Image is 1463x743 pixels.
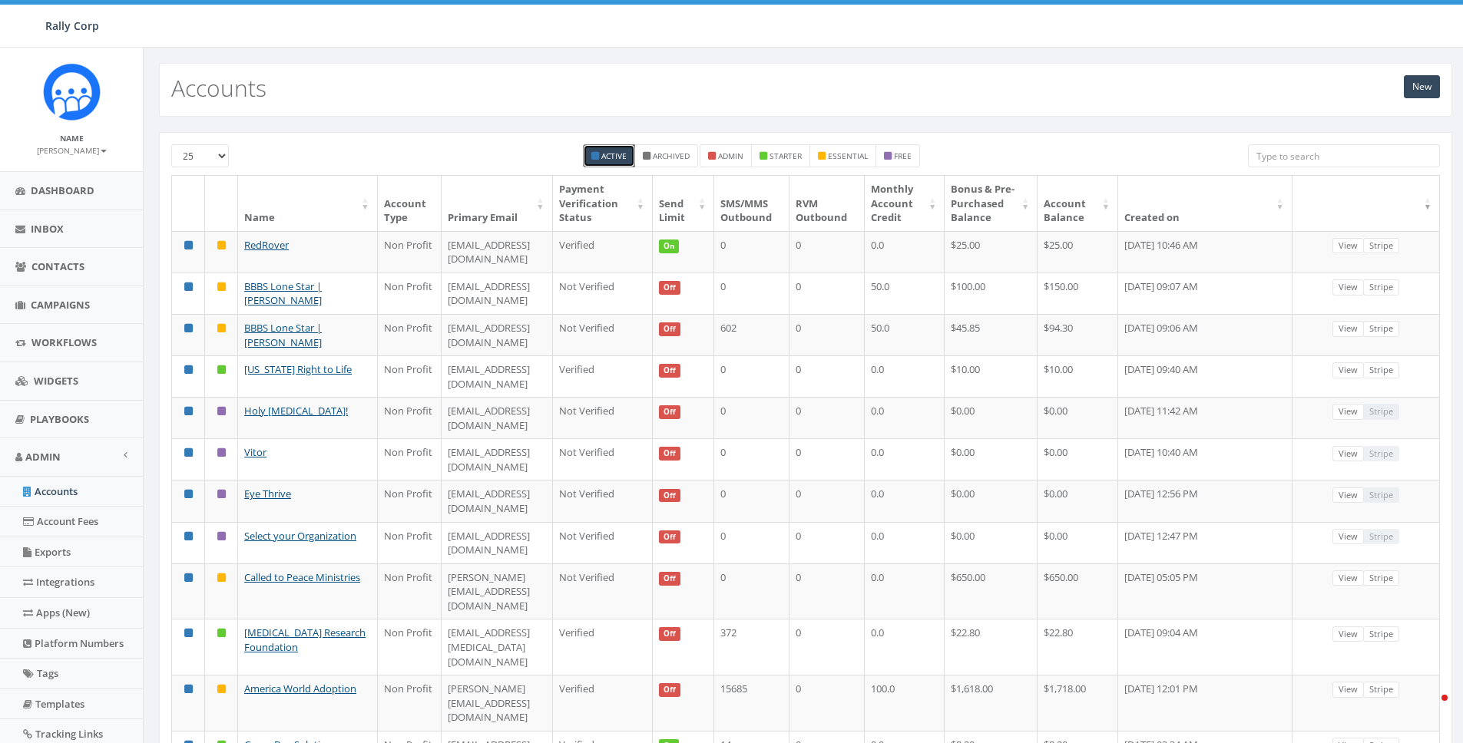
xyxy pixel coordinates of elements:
span: Off [659,322,680,336]
small: essential [828,150,868,161]
td: [EMAIL_ADDRESS][DOMAIN_NAME] [442,272,552,314]
td: 372 [714,619,789,675]
td: $0.00 [945,397,1038,438]
span: Dashboard [31,183,94,197]
td: Non Profit [378,355,442,397]
td: 0.0 [865,355,945,397]
td: 0.0 [865,522,945,563]
td: Not Verified [553,563,653,619]
a: View [1332,682,1364,698]
th: Account Balance: activate to sort column ascending [1038,176,1118,231]
span: Off [659,364,680,378]
span: Off [659,405,680,419]
td: 0 [789,438,865,480]
a: Vitor [244,445,266,459]
td: Not Verified [553,522,653,563]
td: [EMAIL_ADDRESS][DOMAIN_NAME] [442,314,552,355]
td: 0.0 [865,438,945,480]
td: $0.00 [945,480,1038,521]
td: $94.30 [1038,314,1118,355]
td: Not Verified [553,272,653,314]
td: [EMAIL_ADDRESS][DOMAIN_NAME] [442,522,552,563]
td: 0 [714,563,789,619]
td: 0 [714,397,789,438]
td: [DATE] 10:40 AM [1118,438,1293,480]
a: Stripe [1363,570,1399,586]
td: 0 [714,272,789,314]
td: [DATE] 12:01 PM [1118,675,1293,731]
td: 0 [789,563,865,619]
input: Type to search [1248,144,1440,167]
td: 0.0 [865,480,945,521]
th: Primary Email : activate to sort column ascending [442,176,552,231]
td: Verified [553,231,653,272]
a: RedRover [244,238,289,252]
td: [DATE] 10:46 AM [1118,231,1293,272]
a: Stripe [1363,279,1399,296]
td: Verified [553,355,653,397]
td: Not Verified [553,314,653,355]
td: 50.0 [865,314,945,355]
td: 0.0 [865,231,945,272]
span: Off [659,530,680,544]
td: $10.00 [945,355,1038,397]
td: Non Profit [378,438,442,480]
td: $22.80 [945,619,1038,675]
a: View [1332,279,1364,296]
a: [PERSON_NAME] [37,143,107,157]
th: RVM Outbound [789,176,865,231]
th: Created on: activate to sort column ascending [1118,176,1293,231]
td: $0.00 [1038,522,1118,563]
td: [DATE] 12:47 PM [1118,522,1293,563]
a: View [1332,404,1364,420]
td: $650.00 [1038,563,1118,619]
td: Non Profit [378,480,442,521]
td: [EMAIL_ADDRESS][DOMAIN_NAME] [442,231,552,272]
td: Not Verified [553,438,653,480]
a: BBBS Lone Star | [PERSON_NAME] [244,279,322,308]
td: $45.85 [945,314,1038,355]
td: 0 [789,522,865,563]
a: BBBS Lone Star | [PERSON_NAME] [244,321,322,349]
h2: Accounts [171,75,266,101]
td: $650.00 [945,563,1038,619]
small: Name [60,133,84,144]
td: 0 [789,355,865,397]
a: America World Adoption [244,682,356,695]
td: Non Profit [378,397,442,438]
small: Active [601,150,627,161]
td: Verified [553,619,653,675]
td: [DATE] 09:07 AM [1118,272,1293,314]
a: View [1332,570,1364,586]
span: Off [659,627,680,641]
td: [DATE] 09:06 AM [1118,314,1293,355]
td: $150.00 [1038,272,1118,314]
td: $0.00 [945,522,1038,563]
small: starter [770,150,802,161]
td: 0.0 [865,563,945,619]
td: Non Profit [378,231,442,272]
a: Stripe [1363,238,1399,254]
td: [DATE] 11:42 AM [1118,397,1293,438]
small: Archived [653,150,690,161]
span: Contacts [31,259,84,273]
td: Verified [553,675,653,731]
td: [DATE] 09:04 AM [1118,619,1293,675]
span: Off [659,281,680,295]
td: 0 [789,397,865,438]
small: admin [718,150,743,161]
a: Stripe [1363,362,1399,378]
a: Eye Thrive [244,487,291,500]
a: View [1332,238,1364,254]
span: On [659,239,679,253]
td: [PERSON_NAME][EMAIL_ADDRESS][DOMAIN_NAME] [442,675,552,731]
td: 0 [789,272,865,314]
td: Non Profit [378,563,442,619]
span: Playbooks [30,412,89,426]
td: Non Profit [378,272,442,314]
td: 50.0 [865,272,945,314]
span: Off [659,572,680,586]
span: Off [659,447,680,461]
td: $1,618.00 [945,675,1038,731]
span: Off [659,683,680,697]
